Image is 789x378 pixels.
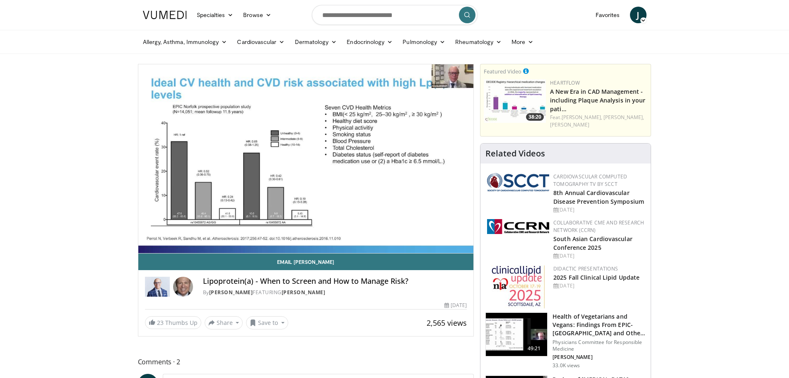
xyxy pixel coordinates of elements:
[553,354,646,361] p: [PERSON_NAME]
[591,7,625,23] a: Favorites
[138,356,474,367] span: Comments 2
[553,206,644,214] div: [DATE]
[487,173,549,191] img: 51a70120-4f25-49cc-93a4-67582377e75f.png.150x105_q85_autocrop_double_scale_upscale_version-0.2.png
[145,316,201,329] a: 23 Thumbs Up
[553,273,639,281] a: 2025 Fall Clinical Lipid Update
[553,265,644,273] div: Didactic Presentations
[550,88,645,113] a: A New Era in CAD Management - including Plaque Analysis in your pati…
[203,289,467,296] div: By FEATURING
[485,149,545,159] h4: Related Videos
[550,121,589,128] a: [PERSON_NAME]
[282,289,326,296] a: [PERSON_NAME]
[550,114,647,129] div: Feat.
[238,7,276,23] a: Browse
[630,7,647,23] a: J
[553,252,644,260] div: [DATE]
[553,219,644,234] a: Collaborative CME and Research Network (CCRN)
[173,277,193,297] img: Avatar
[484,79,546,123] img: 738d0e2d-290f-4d89-8861-908fb8b721dc.150x105_q85_crop-smart_upscale.jpg
[246,316,288,329] button: Save to
[553,312,646,337] h3: Health of Vegetarians and Vegans: Findings From EPIC-[GEOGRAPHIC_DATA] and Othe…
[484,79,546,123] a: 38:20
[553,235,632,251] a: South Asian Cardiovascular Conference 2025
[487,219,549,234] img: a04ee3ba-8487-4636-b0fb-5e8d268f3737.png.150x105_q85_autocrop_double_scale_upscale_version-0.2.png
[550,79,580,86] a: Heartflow
[138,34,232,50] a: Allergy, Asthma, Immunology
[553,282,644,290] div: [DATE]
[492,265,545,309] img: d65bce67-f81a-47c5-b47d-7b8806b59ca8.jpg.150x105_q85_autocrop_double_scale_upscale_version-0.2.jpg
[427,318,467,328] span: 2,565 views
[484,68,521,75] small: Featured Video
[157,319,164,327] span: 23
[205,316,243,329] button: Share
[143,11,187,19] img: VuMedi Logo
[486,313,547,356] img: 606f2b51-b844-428b-aa21-8c0c72d5a896.150x105_q85_crop-smart_upscale.jpg
[553,339,646,352] p: Physicians Committee for Responsible Medicine
[398,34,450,50] a: Pulmonology
[290,34,342,50] a: Dermatology
[562,114,602,121] a: [PERSON_NAME],
[553,362,580,369] p: 33.0K views
[603,114,644,121] a: [PERSON_NAME],
[507,34,538,50] a: More
[444,302,467,309] div: [DATE]
[553,173,627,188] a: Cardiovascular Computed Tomography TV by SCCT
[145,277,170,297] img: Dr. Robert S. Rosenson
[209,289,253,296] a: [PERSON_NAME]
[138,254,474,270] a: Email [PERSON_NAME]
[138,64,474,254] video-js: Video Player
[553,189,644,205] a: 8th Annual Cardiovascular Disease Prevention Symposium
[526,113,544,121] span: 38:20
[232,34,290,50] a: Cardiovascular
[312,5,478,25] input: Search topics, interventions
[450,34,507,50] a: Rheumatology
[192,7,239,23] a: Specialties
[203,277,467,286] h4: Lipoprotein(a) - When to Screen and How to Manage Risk?
[524,344,544,353] span: 49:21
[485,312,646,369] a: 49:21 Health of Vegetarians and Vegans: Findings From EPIC-[GEOGRAPHIC_DATA] and Othe… Physicians...
[342,34,398,50] a: Endocrinology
